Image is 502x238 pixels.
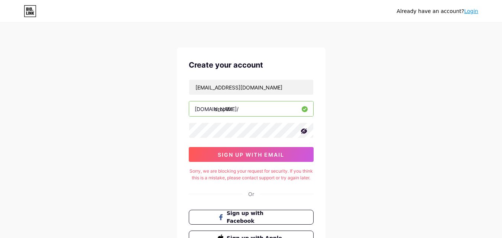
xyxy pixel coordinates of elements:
input: Email [189,80,313,95]
div: Or [248,190,254,198]
input: username [189,101,313,116]
div: Sorry, we are blocking your request for security. If you think this is a mistake, please contact ... [189,168,314,181]
div: Create your account [189,59,314,71]
span: Sign up with Facebook [227,209,284,225]
a: Login [464,8,478,14]
span: sign up with email [218,151,284,158]
button: sign up with email [189,147,314,162]
div: [DOMAIN_NAME]/ [195,105,239,113]
div: Already have an account? [397,7,478,15]
button: Sign up with Facebook [189,210,314,225]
